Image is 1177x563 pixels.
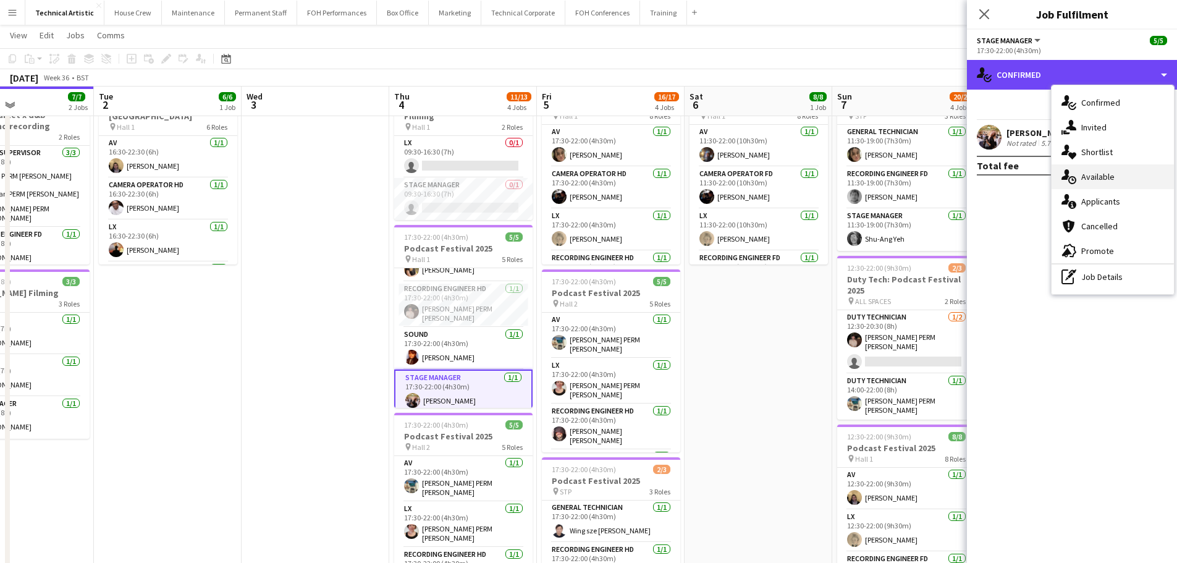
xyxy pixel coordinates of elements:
[99,178,237,220] app-card-role: Camera Operator HD1/116:30-22:30 (6h)[PERSON_NAME]
[847,263,911,273] span: 12:30-22:00 (9h30m)
[104,1,162,25] button: House Crew
[404,232,468,242] span: 17:30-22:00 (4h30m)
[950,103,974,112] div: 4 Jobs
[394,328,533,370] app-card-role: Sound1/117:30-22:00 (4h30m)[PERSON_NAME]
[10,30,27,41] span: View
[837,256,976,420] div: 12:30-22:00 (9h30m)2/3Duty Tech: Podcast Festival 2025 ALL SPACES2 RolesDuty Technician1/212:30-2...
[206,122,227,132] span: 6 Roles
[394,243,533,254] h3: Podcast Festival 2025
[1006,138,1039,148] div: Not rated
[394,431,533,442] h3: Podcast Festival 2025
[77,73,89,82] div: BST
[967,6,1177,22] h3: Job Fulfilment
[810,103,826,112] div: 1 Job
[977,46,1167,55] div: 17:30-22:00 (4h30m)
[97,98,113,112] span: 2
[502,442,523,452] span: 5 Roles
[394,82,533,220] app-job-card: 09:30-16:30 (7h)0/2WAIT: Awakening Records Filming Hall 12 RolesLX0/109:30-16:30 (7h) Stage Manag...
[99,220,237,262] app-card-role: LX1/116:30-22:30 (6h)[PERSON_NAME]
[837,274,976,296] h3: Duty Tech: Podcast Festival 2025
[837,468,976,510] app-card-role: AV1/112:30-22:00 (9h30m)[PERSON_NAME]
[690,167,828,209] app-card-role: Camera Operator FD1/111:30-22:00 (10h30m)[PERSON_NAME]
[394,502,533,548] app-card-role: LX1/117:30-22:00 (4h30m)[PERSON_NAME] PERM [PERSON_NAME]
[412,255,430,264] span: Hall 1
[394,136,533,178] app-card-role: LX0/109:30-16:30 (7h)
[162,1,225,25] button: Maintenance
[542,91,552,102] span: Fri
[837,310,976,374] app-card-role: Duty Technician1/212:30-20:30 (8h)[PERSON_NAME] PERM [PERSON_NAME]
[542,501,680,543] app-card-role: General Technician1/117:30-22:00 (4h30m)Wing sze [PERSON_NAME]
[1052,140,1174,164] div: Shortlist
[948,432,966,441] span: 8/8
[412,442,430,452] span: Hall 2
[394,178,533,220] app-card-role: Stage Manager0/109:30-16:30 (7h)
[40,30,54,41] span: Edit
[35,27,59,43] a: Edit
[950,92,974,101] span: 20/21
[560,299,578,308] span: Hall 2
[225,1,297,25] button: Permanent Staff
[649,299,670,308] span: 5 Roles
[690,82,828,265] div: 11:30-22:00 (10h30m)8/8Podcast Festival 2025 Hall 18 RolesAV1/111:30-22:00 (10h30m)[PERSON_NAME]C...
[653,277,670,286] span: 5/5
[945,454,966,464] span: 8 Roles
[502,122,523,132] span: 2 Roles
[394,282,533,328] app-card-role: Recording Engineer HD1/117:30-22:00 (4h30m)[PERSON_NAME] PERM [PERSON_NAME]
[688,98,703,112] span: 6
[809,92,827,101] span: 8/8
[540,98,552,112] span: 5
[394,370,533,414] app-card-role: Stage Manager1/117:30-22:00 (4h30m)[PERSON_NAME]
[655,103,678,112] div: 4 Jobs
[690,209,828,251] app-card-role: LX1/111:30-22:00 (10h30m)[PERSON_NAME]
[560,487,572,496] span: STP
[542,450,680,492] app-card-role: Sound1/1
[690,125,828,167] app-card-role: AV1/111:30-22:00 (10h30m)[PERSON_NAME]
[412,122,430,132] span: Hall 1
[59,132,80,142] span: 2 Roles
[1052,214,1174,239] div: Cancelled
[837,82,976,251] app-job-card: 11:30-19:00 (7h30m)3/3Podcast Festival 2025 STP3 RolesGeneral Technician1/111:30-19:00 (7h30m)[PE...
[99,136,237,178] app-card-role: AV1/116:30-22:30 (6h)[PERSON_NAME]
[25,1,104,25] button: Technical Artistic
[690,91,703,102] span: Sat
[99,82,237,265] app-job-card: 16:30-22:30 (6h)6/6Pod Save the [GEOGRAPHIC_DATA] Hall 16 RolesAV1/116:30-22:30 (6h)[PERSON_NAME]...
[837,125,976,167] app-card-role: General Technician1/111:30-19:00 (7h30m)[PERSON_NAME]
[505,420,523,430] span: 5/5
[505,232,523,242] span: 5/5
[99,91,113,102] span: Tue
[837,442,976,454] h3: Podcast Festival 2025
[59,299,80,308] span: 3 Roles
[690,251,828,293] app-card-role: Recording Engineer FD1/111:30-22:00 (10h30m)
[1052,189,1174,214] div: Applicants
[855,454,873,464] span: Hall 1
[62,277,80,286] span: 3/3
[245,98,263,112] span: 3
[837,510,976,552] app-card-role: LX1/112:30-22:00 (9h30m)[PERSON_NAME]
[654,92,679,101] span: 16/17
[117,122,135,132] span: Hall 1
[394,225,533,408] app-job-card: 17:30-22:00 (4h30m)5/5Podcast Festival 2025 Hall 15 Roles[PERSON_NAME]LX1/117:30-22:00 (4h30m)[PE...
[837,209,976,251] app-card-role: Stage Manager1/111:30-19:00 (7h30m)Shu-Ang Yeh
[945,297,966,306] span: 2 Roles
[977,36,1042,45] button: Stage Manager
[1039,138,1063,148] div: 5.7km
[481,1,565,25] button: Technical Corporate
[377,1,429,25] button: Box Office
[552,465,616,474] span: 17:30-22:00 (4h30m)
[247,91,263,102] span: Wed
[404,420,468,430] span: 17:30-22:00 (4h30m)
[92,27,130,43] a: Comms
[542,251,680,297] app-card-role: Recording Engineer HD1/117:30-22:00 (4h30m)
[967,60,1177,90] div: Confirmed
[640,1,687,25] button: Training
[565,1,640,25] button: FOH Conferences
[837,167,976,209] app-card-role: Recording Engineer FD1/111:30-19:00 (7h30m)[PERSON_NAME]
[653,465,670,474] span: 2/3
[977,159,1019,172] div: Total fee
[394,91,410,102] span: Thu
[68,92,85,101] span: 7/7
[542,313,680,358] app-card-role: AV1/117:30-22:00 (4h30m)[PERSON_NAME] PERM [PERSON_NAME]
